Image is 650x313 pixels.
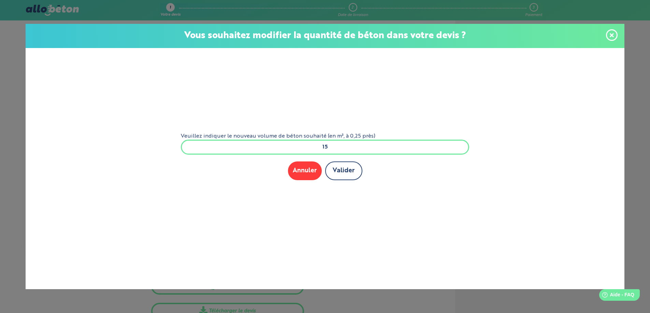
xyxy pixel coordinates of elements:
[589,286,642,306] iframe: Help widget launcher
[32,31,618,41] p: Vous souhaitez modifier la quantité de béton dans votre devis ?
[181,133,470,139] label: Veuillez indiquer le nouveau volume de béton souhaité (en m³, à 0,25 près)
[288,161,322,180] button: Annuler
[325,161,362,180] button: Valider
[181,140,470,155] input: xxx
